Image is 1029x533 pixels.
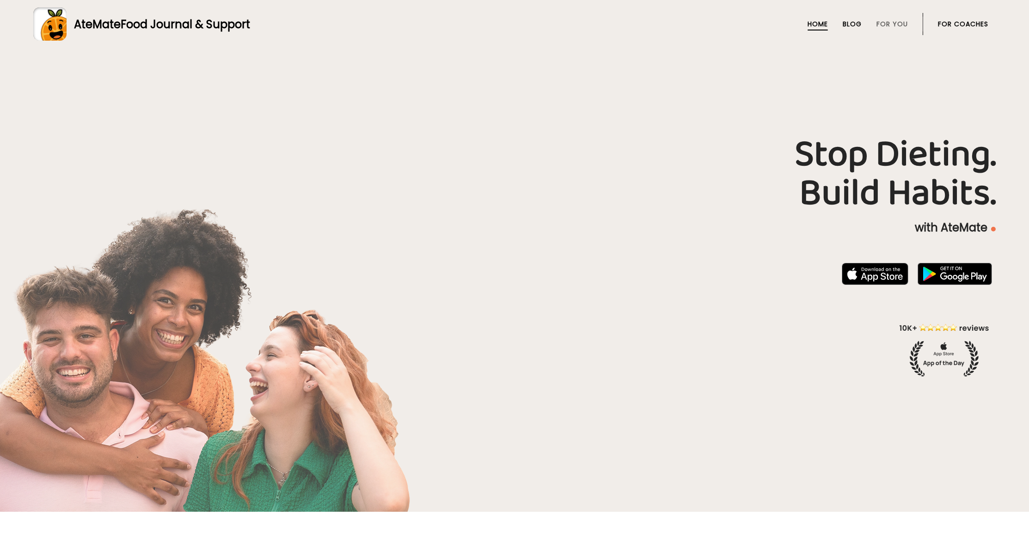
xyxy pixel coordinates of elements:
[938,20,988,28] a: For Coaches
[67,16,250,32] div: AteMate
[843,20,862,28] a: Blog
[33,135,996,213] h1: Stop Dieting. Build Habits.
[842,263,908,285] img: badge-download-apple.svg
[808,20,828,28] a: Home
[33,220,996,235] p: with AteMate
[876,20,908,28] a: For You
[121,17,250,32] span: Food Journal & Support
[33,7,996,41] a: AteMateFood Journal & Support
[918,263,992,285] img: badge-download-google.png
[893,322,996,376] img: home-hero-appoftheday.png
